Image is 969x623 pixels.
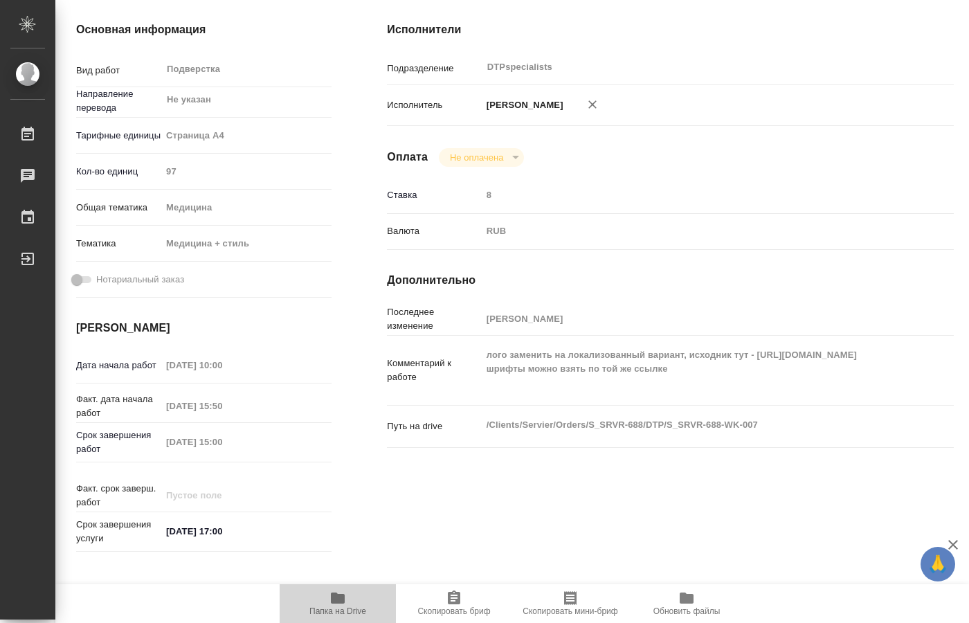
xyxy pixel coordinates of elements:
[439,148,524,167] div: В работе
[387,356,481,384] p: Комментарий к работе
[577,89,608,120] button: Удалить исполнителя
[387,272,954,289] h4: Дополнительно
[76,428,161,456] p: Срок завершения работ
[387,188,481,202] p: Ставка
[387,149,428,165] h4: Оплата
[482,343,907,395] textarea: лого заменить на локализованный вариант, исходник тут - [URL][DOMAIN_NAME] шрифты можно взять по ...
[96,273,184,287] span: Нотариальный заказ
[417,606,490,616] span: Скопировать бриф
[76,87,161,115] p: Направление перевода
[76,201,161,215] p: Общая тематика
[387,98,481,112] p: Исполнитель
[523,606,617,616] span: Скопировать мини-бриф
[161,521,282,541] input: ✎ Введи что-нибудь
[76,392,161,420] p: Факт. дата начала работ
[387,21,954,38] h4: Исполнители
[161,432,282,452] input: Пустое поле
[482,185,907,205] input: Пустое поле
[387,305,481,333] p: Последнее изменение
[76,482,161,509] p: Факт. срок заверш. работ
[161,196,332,219] div: Медицина
[76,21,332,38] h4: Основная информация
[387,419,481,433] p: Путь на drive
[387,62,481,75] p: Подразделение
[512,584,628,623] button: Скопировать мини-бриф
[76,518,161,545] p: Срок завершения услуги
[280,584,396,623] button: Папка на Drive
[446,152,507,163] button: Не оплачена
[161,232,332,255] div: Медицина + стиль
[161,485,282,505] input: Пустое поле
[76,64,161,78] p: Вид работ
[76,359,161,372] p: Дата начала работ
[309,606,366,616] span: Папка на Drive
[482,219,907,243] div: RUB
[161,124,332,147] div: Страница А4
[161,355,282,375] input: Пустое поле
[76,129,161,143] p: Тарифные единицы
[926,550,950,579] span: 🙏
[161,396,282,416] input: Пустое поле
[482,309,907,329] input: Пустое поле
[482,413,907,437] textarea: /Clients/Servier/Orders/S_SRVR-688/DTP/S_SRVR-688-WK-007
[921,547,955,581] button: 🙏
[76,237,161,251] p: Тематика
[396,584,512,623] button: Скопировать бриф
[653,606,721,616] span: Обновить файлы
[76,165,161,179] p: Кол-во единиц
[628,584,745,623] button: Обновить файлы
[387,224,481,238] p: Валюта
[161,161,332,181] input: Пустое поле
[482,98,563,112] p: [PERSON_NAME]
[76,320,332,336] h4: [PERSON_NAME]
